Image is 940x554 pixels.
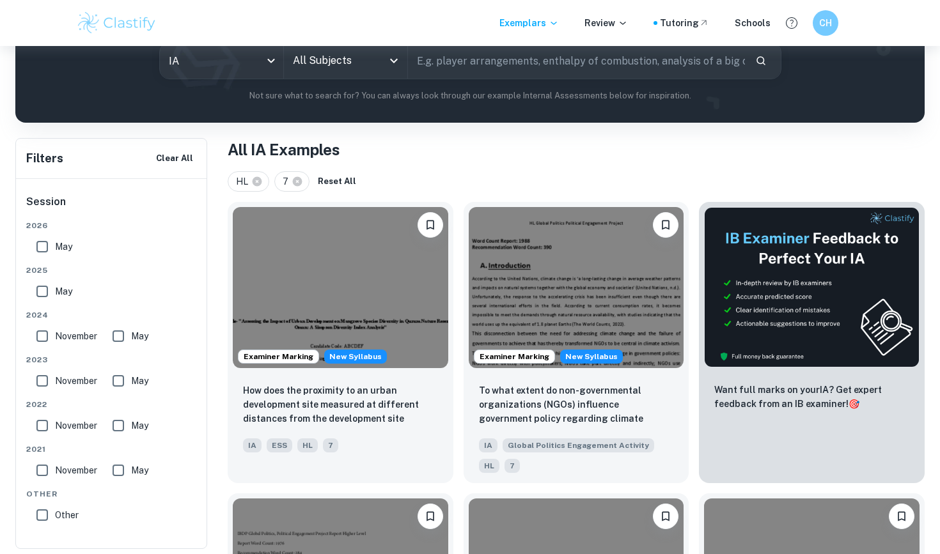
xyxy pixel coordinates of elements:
p: To what extent do non-governmental organizations (NGOs) influence government policy regarding cli... [479,383,674,427]
span: May [55,240,72,254]
img: Thumbnail [704,207,920,367]
p: Exemplars [499,16,559,30]
span: ESS [267,438,292,452]
h6: CH [819,16,833,30]
span: November [55,419,97,433]
button: Search [750,50,772,72]
span: 2022 [26,399,198,410]
a: Examiner MarkingStarting from the May 2026 session, the Global Politics Engagement Activity requi... [464,202,689,483]
span: New Syllabus [560,350,623,364]
span: HL [236,174,254,189]
button: Bookmark [653,504,678,529]
span: 2025 [26,265,198,276]
a: Schools [735,16,771,30]
span: IA [243,438,262,452]
span: November [55,463,97,477]
button: CH [813,10,838,36]
a: Examiner MarkingStarting from the May 2026 session, the ESS IA requirements have changed. We crea... [228,202,453,483]
div: HL [228,171,269,192]
input: E.g. player arrangements, enthalpy of combustion, analysis of a big city... [408,43,745,79]
span: May [131,463,148,477]
span: November [55,374,97,388]
span: 2023 [26,354,198,365]
span: Examiner Marking [239,351,318,362]
button: Open [385,52,403,70]
h6: Filters [26,150,63,167]
p: Review [584,16,628,30]
button: Bookmark [889,504,914,529]
span: 7 [283,174,294,189]
span: Global Politics Engagement Activity [503,438,654,452]
div: Starting from the May 2026 session, the Global Politics Engagement Activity requirements have cha... [560,350,623,364]
p: Not sure what to search for? You can always look through our example Internal Assessments below f... [26,89,914,102]
button: Clear All [153,149,196,168]
span: New Syllabus [324,350,387,364]
h6: Session [26,194,198,220]
span: May [131,329,148,343]
span: 2026 [26,220,198,231]
span: HL [297,438,318,452]
span: HL [479,459,499,473]
span: Examiner Marking [474,351,554,362]
button: Bookmark [418,504,443,529]
div: Starting from the May 2026 session, the ESS IA requirements have changed. We created this exempla... [324,350,387,364]
span: 7 [323,438,338,452]
img: ESS IA example thumbnail: How does the proximity to an urban devel [233,207,448,368]
span: Other [26,488,198,500]
span: May [55,284,72,298]
span: 🎯 [849,399,859,409]
button: Reset All [315,172,359,191]
span: IA [479,438,497,452]
span: May [131,374,148,388]
p: Want full marks on your IA ? Get expert feedback from an IB examiner! [714,383,909,411]
button: Bookmark [653,212,678,238]
span: 2021 [26,443,198,455]
span: 2024 [26,309,198,321]
a: ThumbnailWant full marks on yourIA? Get expert feedback from an IB examiner! [699,202,925,483]
div: IA [160,43,283,79]
span: November [55,329,97,343]
button: Bookmark [418,212,443,238]
h1: All IA Examples [228,138,925,161]
div: 7 [274,171,309,192]
a: Tutoring [660,16,709,30]
span: 7 [505,459,520,473]
img: Clastify logo [76,10,157,36]
button: Help and Feedback [781,12,803,34]
span: Other [55,508,79,522]
span: May [131,419,148,433]
img: Global Politics Engagement Activity IA example thumbnail: To what extent do non-governmental organ [469,207,684,368]
p: How does the proximity to an urban development site measured at different distances from the deve... [243,383,438,427]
